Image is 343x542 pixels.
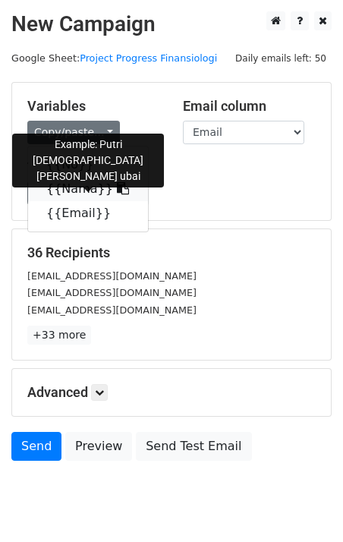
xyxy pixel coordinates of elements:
[11,52,217,64] small: Google Sheet:
[183,98,316,115] h5: Email column
[27,384,316,401] h5: Advanced
[27,304,197,316] small: [EMAIL_ADDRESS][DOMAIN_NAME]
[11,11,332,37] h2: New Campaign
[230,50,332,67] span: Daily emails left: 50
[230,52,332,64] a: Daily emails left: 50
[27,326,91,345] a: +33 more
[80,52,217,64] a: Project Progress Finansiologi
[12,134,164,187] div: Example: Putri [DEMOGRAPHIC_DATA][PERSON_NAME] ubai
[65,432,132,461] a: Preview
[27,121,120,144] a: Copy/paste...
[28,201,148,225] a: {{Email}}
[27,244,316,261] h5: 36 Recipients
[27,287,197,298] small: [EMAIL_ADDRESS][DOMAIN_NAME]
[27,270,197,282] small: [EMAIL_ADDRESS][DOMAIN_NAME]
[267,469,343,542] iframe: Chat Widget
[136,432,251,461] a: Send Test Email
[27,98,160,115] h5: Variables
[11,432,61,461] a: Send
